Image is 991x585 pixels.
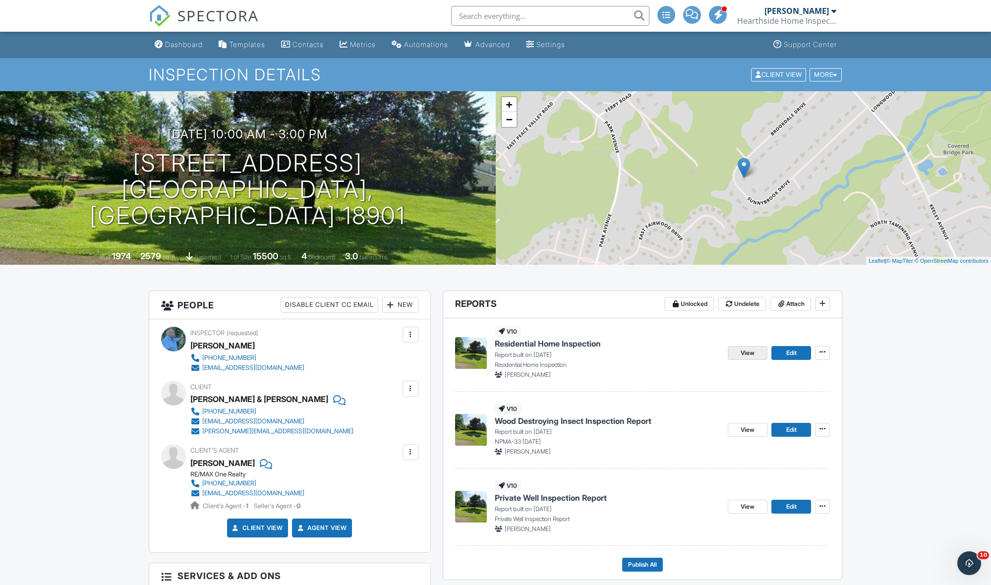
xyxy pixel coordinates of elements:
[177,5,259,26] span: SPECTORA
[231,253,251,261] span: Lot Size
[190,447,239,454] span: Client's Agent
[163,253,176,261] span: sq. ft.
[190,407,353,416] a: [PHONE_NUMBER]
[194,253,221,261] span: basement
[764,6,829,16] div: [PERSON_NAME]
[784,40,837,49] div: Support Center
[978,551,989,559] span: 10
[350,40,376,49] div: Metrics
[190,470,312,478] div: RE/MAX One Realty
[737,16,836,26] div: Hearthside Home Inspections
[202,489,304,497] div: [EMAIL_ADDRESS][DOMAIN_NAME]
[202,427,353,435] div: [PERSON_NAME][EMAIL_ADDRESS][DOMAIN_NAME]
[502,97,517,112] a: Zoom in
[190,426,353,436] a: [PERSON_NAME][EMAIL_ADDRESS][DOMAIN_NAME]
[190,416,353,426] a: [EMAIL_ADDRESS][DOMAIN_NAME]
[475,40,510,49] div: Advanced
[202,354,256,362] div: [PHONE_NUMBER]
[281,297,378,313] div: Disable Client CC Email
[522,36,569,54] a: Settings
[202,417,304,425] div: [EMAIL_ADDRESS][DOMAIN_NAME]
[227,329,258,337] span: (requested)
[769,36,841,54] a: Support Center
[149,291,430,319] h3: People
[451,6,649,26] input: Search everything...
[190,488,304,498] a: [EMAIL_ADDRESS][DOMAIN_NAME]
[866,257,991,265] div: |
[190,383,212,391] span: Client
[190,353,304,363] a: [PHONE_NUMBER]
[190,338,255,353] div: [PERSON_NAME]
[165,40,203,49] div: Dashboard
[915,258,989,264] a: © OpenStreetMap contributors
[190,363,304,373] a: [EMAIL_ADDRESS][DOMAIN_NAME]
[502,112,517,127] a: Zoom out
[151,36,207,54] a: Dashboard
[190,456,255,470] a: [PERSON_NAME]
[203,502,250,510] span: Client's Agent -
[168,127,328,141] h3: [DATE] 10:00 am - 3:00 pm
[345,251,358,261] div: 3.0
[253,251,278,261] div: 15500
[810,68,842,81] div: More
[296,502,300,510] strong: 0
[190,392,328,407] div: [PERSON_NAME] & [PERSON_NAME]
[149,66,843,83] h1: Inspection Details
[202,408,256,415] div: [PHONE_NUMBER]
[202,364,304,372] div: [EMAIL_ADDRESS][DOMAIN_NAME]
[149,5,171,27] img: The Best Home Inspection Software - Spectora
[140,251,161,261] div: 2579
[336,36,380,54] a: Metrics
[301,251,307,261] div: 4
[100,253,111,261] span: Built
[382,297,418,313] div: New
[536,40,565,49] div: Settings
[404,40,448,49] div: Automations
[16,150,480,229] h1: [STREET_ADDRESS] [GEOGRAPHIC_DATA], [GEOGRAPHIC_DATA] 18901
[231,523,283,533] a: Client View
[869,258,885,264] a: Leaflet
[277,36,328,54] a: Contacts
[254,502,300,510] span: Seller's Agent -
[280,253,292,261] span: sq.ft.
[359,253,388,261] span: bathrooms
[295,523,347,533] a: Agent View
[388,36,452,54] a: Automations (Advanced)
[308,253,336,261] span: bedrooms
[229,40,265,49] div: Templates
[190,478,304,488] a: [PHONE_NUMBER]
[190,329,225,337] span: Inspector
[246,502,248,510] strong: 1
[460,36,514,54] a: Advanced
[215,36,269,54] a: Templates
[750,70,809,78] a: Client View
[149,13,259,34] a: SPECTORA
[957,551,981,575] iframe: Intercom live chat
[292,40,324,49] div: Contacts
[202,479,256,487] div: [PHONE_NUMBER]
[751,68,806,81] div: Client View
[886,258,913,264] a: © MapTiler
[112,251,131,261] div: 1974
